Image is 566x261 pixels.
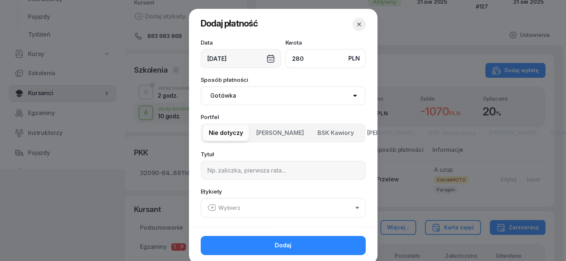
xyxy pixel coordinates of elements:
span: [PERSON_NAME] [256,128,304,138]
button: Dodaj [201,236,366,255]
div: Wybierz [207,203,240,213]
button: [PERSON_NAME] [483,125,543,141]
button: BSK Skłodowska [422,125,482,141]
button: Nie dotyczy [203,125,249,141]
span: [PERSON_NAME] [489,128,537,138]
button: Wybierz [201,198,366,218]
span: Dodaj [275,241,291,250]
span: Nie dotyczy [209,128,243,138]
input: 0 [285,49,366,68]
span: BSK Kawiory [317,128,354,138]
button: BSK Kawiory [312,125,360,141]
span: BSK Skłodowska [428,128,476,138]
button: [PERSON_NAME] [361,125,421,141]
input: Np. zaliczka, pierwsza rata... [201,161,366,180]
span: Dodaj płatność [201,18,258,29]
span: [PERSON_NAME] [367,128,415,138]
button: [PERSON_NAME] [250,125,310,141]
